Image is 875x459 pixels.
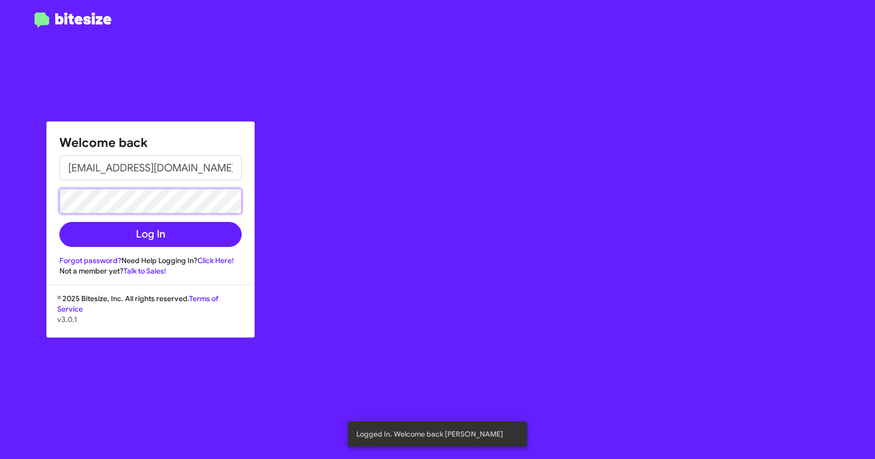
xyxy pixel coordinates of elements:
p: v3.0.1 [57,314,244,325]
a: Forgot password? [59,256,121,265]
input: Email address [59,155,242,180]
div: © 2025 Bitesize, Inc. All rights reserved. [47,293,254,337]
div: Need Help Logging In? [59,255,242,266]
span: Logged In. Welcome back [PERSON_NAME] [356,429,503,439]
div: Not a member yet? [59,266,242,276]
a: Talk to Sales! [123,266,166,276]
a: Click Here! [197,256,234,265]
h1: Welcome back [59,134,242,151]
button: Log In [59,222,242,247]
